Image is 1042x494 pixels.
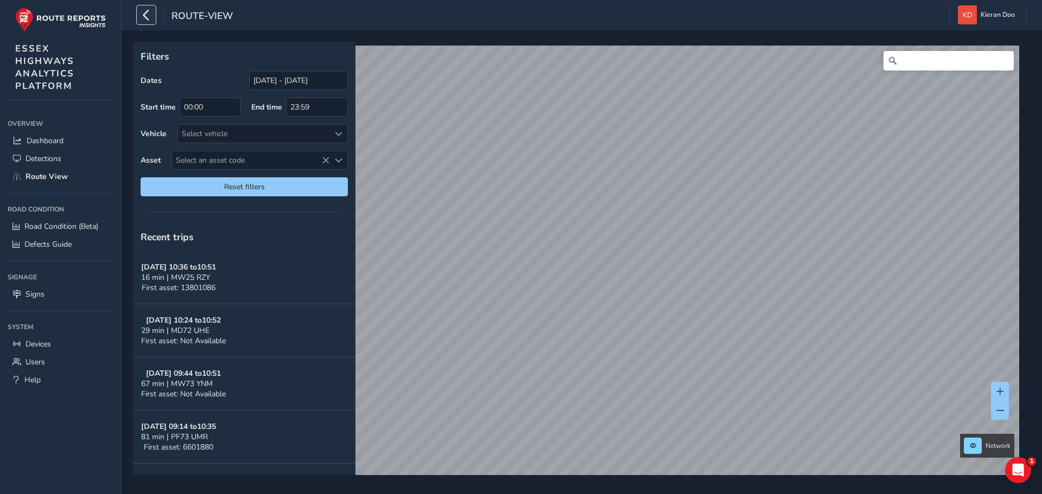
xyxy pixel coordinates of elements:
a: Signs [8,285,113,303]
label: Vehicle [141,129,167,139]
label: Start time [141,102,176,112]
div: Select vehicle [178,125,329,143]
span: Signs [26,289,45,299]
span: Help [24,375,41,385]
button: [DATE] 10:36 to10:5116 min | MW25 RZYFirst asset: 13801086 [133,251,355,304]
button: [DATE] 09:44 to10:5167 min | MW73 YNMFirst asset: Not Available [133,357,355,410]
span: Reset filters [149,182,340,192]
button: [DATE] 10:24 to10:5229 min | MD72 UHEFirst asset: Not Available [133,304,355,357]
strong: [DATE] 09:44 to 10:51 [146,368,221,378]
a: Dashboard [8,132,113,150]
a: Detections [8,150,113,168]
a: Road Condition (Beta) [8,217,113,235]
span: First asset: Not Available [141,389,226,399]
a: Defects Guide [8,235,113,253]
span: 29 min | MD72 UHE [141,325,209,336]
span: 16 min | MW25 RZY [141,272,210,283]
span: route-view [171,9,233,24]
span: 67 min | MW73 YNM [141,378,213,389]
span: Network [986,441,1011,450]
span: Select an asset code [172,151,329,169]
span: Recent trips [141,230,194,243]
label: Dates [141,75,162,86]
span: First asset: 6601880 [144,442,213,452]
span: ESSEX HIGHWAYS ANALYTICS PLATFORM [15,42,74,92]
strong: [DATE] 09:09 to 09:39 [141,474,216,485]
img: rr logo [15,8,106,32]
div: System [8,319,113,335]
span: First asset: Not Available [141,336,226,346]
iframe: Intercom live chat [1005,457,1031,483]
span: 81 min | PF73 UMR [141,432,208,442]
a: Help [8,371,113,389]
span: Devices [26,339,51,349]
span: Detections [26,153,61,164]
div: Road Condition [8,201,113,217]
button: Kieran Doo [958,5,1019,24]
div: Overview [8,116,113,132]
span: Route View [26,171,68,182]
span: Defects Guide [24,239,72,249]
p: Filters [141,49,348,63]
span: 1 [1027,457,1036,466]
strong: [DATE] 09:14 to 10:35 [141,421,216,432]
input: Search [884,51,1014,70]
a: Route View [8,168,113,185]
div: Signage [8,269,113,285]
label: Asset [141,155,161,165]
div: Select an asset code [329,151,347,169]
a: Users [8,353,113,371]
strong: [DATE] 10:36 to 10:51 [141,262,216,272]
label: End time [251,102,282,112]
a: Devices [8,335,113,353]
span: Dashboard [27,136,63,146]
span: Users [26,357,45,367]
span: Kieran Doo [981,5,1015,24]
strong: [DATE] 10:24 to 10:52 [146,315,221,325]
button: Reset filters [141,177,348,196]
img: diamond-layout [958,5,977,24]
span: Road Condition (Beta) [24,221,98,232]
span: First asset: 13801086 [142,283,215,293]
button: [DATE] 09:14 to10:3581 min | PF73 UMRFirst asset: 6601880 [133,410,355,464]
